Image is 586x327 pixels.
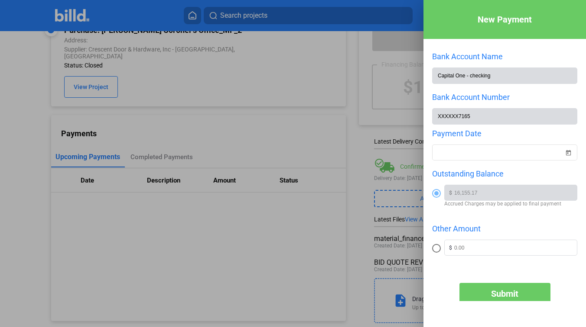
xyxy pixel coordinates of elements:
div: Bank Account Name [432,52,577,61]
div: Payment Date [432,129,577,138]
input: 0.00 [454,240,577,253]
div: Other Amount [432,224,577,233]
button: Open calendar [564,143,573,152]
span: Submit [491,289,518,299]
input: 0.00 [454,185,577,198]
div: Bank Account Number [432,93,577,102]
span: Accrued Charges may be applied to final payment [444,201,577,207]
div: Outstanding Balance [432,169,577,178]
span: $ [445,185,454,200]
button: Submit [459,283,550,305]
span: $ [445,240,454,255]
